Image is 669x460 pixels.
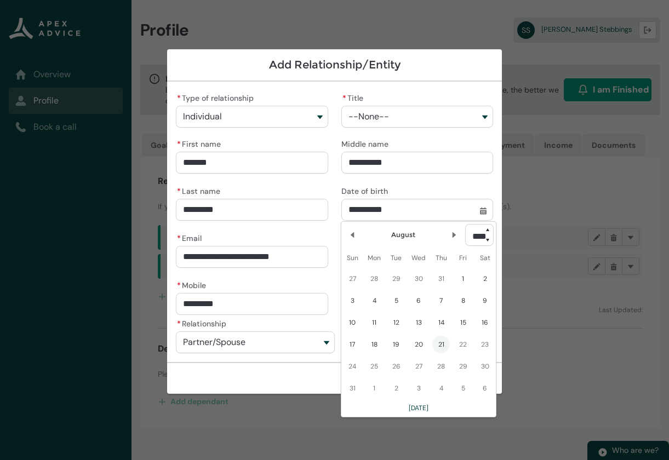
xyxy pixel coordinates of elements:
[341,106,493,128] button: Title
[410,270,427,287] span: 30
[177,280,181,290] abbr: required
[454,270,472,287] span: 1
[368,254,381,262] abbr: Monday
[410,358,427,375] span: 27
[176,58,493,72] h1: Add Relationship/Entity
[432,314,450,331] span: 14
[363,312,385,334] td: 2025-08-11
[177,186,181,196] abbr: required
[341,290,363,312] td: 2025-08-03
[430,290,452,312] td: 2025-08-07
[365,358,383,375] span: 25
[407,312,430,334] td: 2025-08-13
[344,292,361,309] span: 3
[454,358,472,375] span: 29
[452,290,474,312] td: 2025-08-08
[459,254,467,262] abbr: Friday
[407,334,430,355] td: 2025-08-20
[365,336,383,353] span: 18
[432,270,450,287] span: 31
[341,136,393,150] label: Middle name
[445,226,463,244] button: Next Month
[407,290,430,312] td: 2025-08-06
[347,254,358,262] abbr: Sunday
[474,312,496,334] td: 2025-08-16
[454,314,472,331] span: 15
[341,183,392,197] label: Date of birth
[348,112,389,122] span: --None--
[436,254,447,262] abbr: Thursday
[387,336,405,353] span: 19
[341,312,363,334] td: 2025-08-10
[344,226,361,244] button: Previous Month
[474,355,496,377] td: 2025-08-30
[341,355,363,377] td: 2025-08-24
[341,334,363,355] td: 2025-08-17
[387,270,405,287] span: 29
[176,90,258,104] label: Type of relationship
[363,334,385,355] td: 2025-08-18
[176,136,225,150] label: First name
[344,358,361,375] span: 24
[411,254,426,262] abbr: Wednesday
[385,268,407,290] td: 2025-07-29
[391,254,402,262] abbr: Tuesday
[391,229,415,240] h2: August
[341,268,363,290] td: 2025-07-27
[452,355,474,377] td: 2025-08-29
[410,314,427,331] span: 13
[176,331,334,353] button: Relationship
[344,314,361,331] span: 10
[385,312,407,334] td: 2025-08-12
[410,336,427,353] span: 20
[365,292,383,309] span: 4
[476,270,494,287] span: 2
[177,319,181,329] abbr: required
[176,316,231,329] label: Relationship
[407,355,430,377] td: 2025-08-27
[365,270,383,287] span: 28
[341,221,496,417] div: Date picker: August
[430,334,452,355] td: 2025-08-21
[474,334,496,355] td: 2025-08-23
[363,355,385,377] td: 2025-08-25
[452,312,474,334] td: 2025-08-15
[476,292,494,309] span: 9
[344,270,361,287] span: 27
[385,355,407,377] td: 2025-08-26
[176,278,210,291] label: Mobile
[476,314,494,331] span: 16
[454,292,472,309] span: 8
[342,93,346,103] abbr: required
[476,336,494,353] span: 23
[176,231,206,244] label: Email
[177,93,181,103] abbr: required
[177,233,181,243] abbr: required
[452,268,474,290] td: 2025-08-01
[385,334,407,355] td: 2025-08-19
[454,336,472,353] span: 22
[432,336,450,353] span: 21
[365,314,383,331] span: 11
[410,292,427,309] span: 6
[430,312,452,334] td: 2025-08-14
[407,268,430,290] td: 2025-07-30
[480,254,490,262] abbr: Saturday
[363,290,385,312] td: 2025-08-04
[452,334,474,355] td: 2025-08-22
[344,336,361,353] span: 17
[183,112,222,122] span: Individual
[430,355,452,377] td: 2025-08-28
[387,292,405,309] span: 5
[176,183,225,197] label: Last name
[474,268,496,290] td: 2025-08-02
[176,106,328,128] button: Type of relationship
[430,268,452,290] td: 2025-07-31
[432,292,450,309] span: 7
[341,90,368,104] label: Title
[476,358,494,375] span: 30
[474,290,496,312] td: 2025-08-09
[177,139,181,149] abbr: required
[183,337,245,347] span: Partner/Spouse
[363,268,385,290] td: 2025-07-28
